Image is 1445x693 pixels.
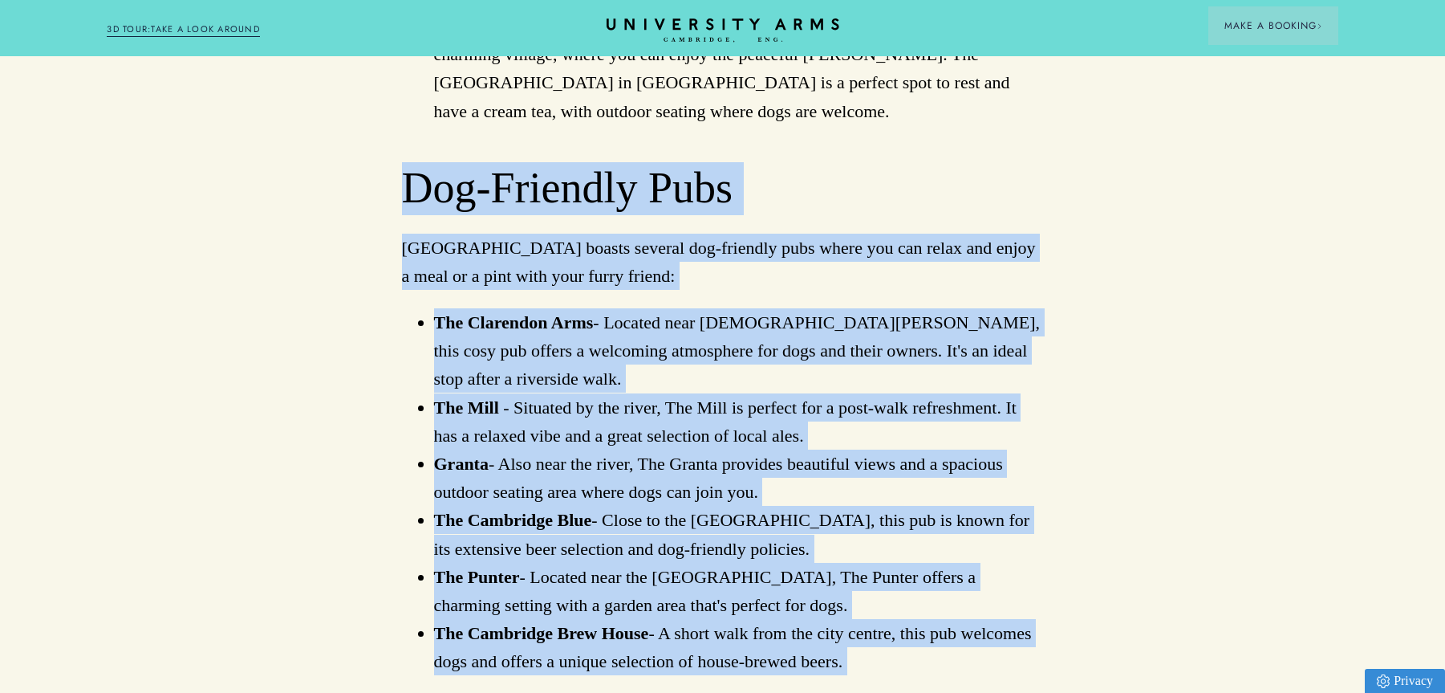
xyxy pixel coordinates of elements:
[434,563,1044,619] li: - Located near the [GEOGRAPHIC_DATA], The Punter offers a charming setting with a garden area tha...
[1208,6,1338,45] button: Make a BookingArrow icon
[402,162,1044,215] h2: Dog-Friendly Pubs
[434,393,1044,450] li: - Situated by the river, The Mill is perfect for a post-walk refreshment. It has a relaxed vibe a...
[607,18,839,43] a: Home
[434,308,1044,393] li: - Located near [DEMOGRAPHIC_DATA][PERSON_NAME], this cosy pub offers a welcoming atmosphere for d...
[402,234,1044,290] p: [GEOGRAPHIC_DATA] boasts several dog-friendly pubs where you can relax and enjoy a meal or a pint...
[434,506,1044,562] li: - Close to the [GEOGRAPHIC_DATA], this pub is known for its extensive beer selection and dog-frie...
[434,510,592,530] span: The Cambridge Blue
[1317,23,1322,29] img: Arrow icon
[1377,675,1390,688] img: Privacy
[434,454,489,474] span: Granta
[434,397,499,418] span: The Mill
[434,619,1044,675] li: - A short walk from the city centre, this pub welcomes dogs and offers a unique selection of hous...
[107,22,260,37] a: 3D TOUR:TAKE A LOOK AROUND
[434,312,594,332] span: The Clarendon Arms
[434,623,649,643] span: The Cambridge Brew House
[434,567,520,587] span: The Punter
[1224,18,1322,33] span: Make a Booking
[434,450,1044,506] li: - Also near the river, The Granta provides beautiful views and a spacious outdoor seating area wh...
[1365,669,1445,693] a: Privacy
